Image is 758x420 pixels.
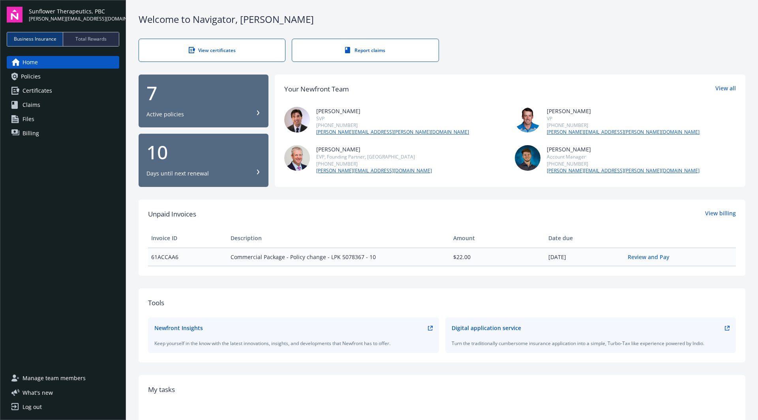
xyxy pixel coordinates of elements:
[23,372,86,385] span: Manage team members
[29,7,119,22] button: Sunflower Therapeutics, PBC[PERSON_NAME][EMAIL_ADDRESS][DOMAIN_NAME]
[316,161,432,167] div: [PHONE_NUMBER]
[547,115,700,122] div: VP
[547,167,700,174] a: [PERSON_NAME][EMAIL_ADDRESS][PERSON_NAME][DOMAIN_NAME]
[231,253,447,261] span: Commercial Package - Policy change - LPK 5078367 - 10
[7,56,119,69] a: Home
[316,115,469,122] div: SVP
[316,153,432,160] div: EVP, Founding Partner, [GEOGRAPHIC_DATA]
[148,229,227,248] th: Invoice ID
[154,324,203,332] div: Newfront Insights
[7,127,119,140] a: Billing
[547,107,700,115] div: [PERSON_NAME]
[148,298,736,308] div: Tools
[23,127,39,140] span: Billing
[316,122,469,129] div: [PHONE_NUMBER]
[547,122,700,129] div: [PHONE_NUMBER]
[316,167,432,174] a: [PERSON_NAME][EMAIL_ADDRESS][DOMAIN_NAME]
[284,107,310,133] img: photo
[547,161,700,167] div: [PHONE_NUMBER]
[7,70,119,83] a: Policies
[29,15,119,22] span: [PERSON_NAME][EMAIL_ADDRESS][DOMAIN_NAME]
[21,70,41,83] span: Policies
[148,248,227,266] td: 61ACCAA6
[148,385,736,395] div: My tasks
[146,143,261,162] div: 10
[146,170,209,177] div: Days until next renewal
[14,35,56,43] span: Business Insurance
[155,47,269,54] div: View certificates
[23,99,40,111] span: Claims
[139,39,285,62] a: View certificates
[75,35,107,43] span: Total Rewards
[316,107,469,115] div: [PERSON_NAME]
[7,99,119,111] a: Claims
[450,248,545,266] td: $22.00
[545,229,625,248] th: Date due
[23,388,53,397] span: What ' s new
[316,129,469,136] a: [PERSON_NAME][EMAIL_ADDRESS][PERSON_NAME][DOMAIN_NAME]
[547,145,700,153] div: [PERSON_NAME]
[515,145,540,171] img: photo
[139,75,268,128] button: 7Active policies
[628,253,675,261] a: Review and Pay
[450,229,545,248] th: Amount
[154,340,433,347] div: Keep yourself in the know with the latest innovations, insights, and developments that Newfront h...
[452,340,730,347] div: Turn the traditionally cumbersome insurance application into a simple, Turbo-Tax like experience ...
[29,7,119,15] span: Sunflower Therapeutics, PBC
[227,229,450,248] th: Description
[7,388,66,397] button: What's new
[452,324,521,332] div: Digital application service
[7,372,119,385] a: Manage team members
[139,134,268,187] button: 10Days until next renewal
[547,129,700,136] a: [PERSON_NAME][EMAIL_ADDRESS][PERSON_NAME][DOMAIN_NAME]
[139,13,745,26] div: Welcome to Navigator , [PERSON_NAME]
[547,153,700,160] div: Account Manager
[146,84,261,103] div: 7
[515,107,540,133] img: photo
[316,145,432,153] div: [PERSON_NAME]
[7,113,119,125] a: Files
[284,84,349,94] div: Your Newfront Team
[7,84,119,97] a: Certificates
[23,84,52,97] span: Certificates
[23,401,42,413] div: Log out
[146,110,184,118] div: Active policies
[545,248,625,266] td: [DATE]
[715,84,736,94] a: View all
[284,145,310,171] img: photo
[148,209,196,219] span: Unpaid Invoices
[23,56,38,69] span: Home
[705,209,736,219] a: View billing
[23,113,34,125] span: Files
[7,7,23,22] img: navigator-logo.svg
[292,39,439,62] a: Report claims
[308,47,422,54] div: Report claims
